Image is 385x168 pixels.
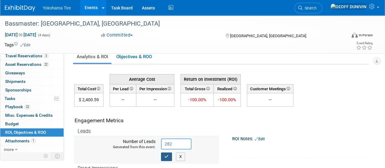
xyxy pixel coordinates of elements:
span: Misc. Expenses & Credits [5,113,53,118]
span: 1 [31,138,36,143]
a: Search [294,3,322,13]
a: Travel Reservations3 [0,52,64,60]
span: (4 days) [37,33,50,37]
div: In-Person [359,33,373,38]
td: Tags [5,42,30,48]
span: [GEOGRAPHIC_DATA], [GEOGRAPHIC_DATA] [230,34,306,38]
th: Total Gross [181,84,214,93]
a: more [0,145,64,154]
td: Toggle Event Tabs [51,152,64,160]
img: Format-Inperson.png [352,33,358,38]
th: Total Cost [75,84,103,93]
div: Bassmaster: [GEOGRAPHIC_DATA], [GEOGRAPHIC_DATA] [3,18,341,29]
span: Attachments [5,138,36,143]
span: Leads [78,128,91,134]
button: Committed [99,32,135,38]
span: -- [154,97,157,102]
th: Per Lead [110,84,136,93]
div: ROI Notes: [232,134,371,142]
span: Giveaways [5,70,25,75]
a: Tasks [0,95,64,103]
a: Edit [255,137,265,141]
span: -100.00% [188,97,206,102]
td: $ 2,400.59 [75,93,103,107]
span: Travel Reservations [5,53,48,58]
div: Event Format [319,32,373,41]
a: Budget [0,120,64,128]
span: more [4,147,14,152]
span: Budget [5,121,19,126]
span: ROI, Objectives & ROO [5,130,46,135]
div: Number of Leads [77,138,156,150]
span: Sponsorships [5,88,31,92]
a: Analytics & ROI [73,51,111,63]
div: -- [250,97,291,103]
span: 22 [24,105,30,109]
span: -100.00% [218,97,236,102]
a: Misc. Expenses & Credits [0,111,64,120]
span: Tasks [5,96,15,101]
div: Event Rating [356,42,373,45]
img: ExhibitDay [5,5,35,11]
span: 3 [44,54,48,58]
span: Shipments [5,79,26,84]
div: Engagement Metrics [75,117,216,124]
a: Shipments [0,77,64,86]
span: [DATE] [DATE] [5,32,37,38]
a: Attachments1 [0,137,64,145]
th: Average Cost [110,74,174,84]
span: -- [121,97,124,102]
span: Asset Reservations [5,62,49,67]
span: Yokohama Tire [43,5,71,10]
a: Giveaways [0,69,64,77]
span: Playbook [5,104,30,109]
span: Search [303,6,317,10]
th: Realized [213,84,240,93]
img: GEOFF DUNIVIN [330,3,367,10]
a: Asset Reservations22 [0,60,64,69]
td: Personalize Event Tab Strip [41,152,51,160]
a: Playbook22 [0,103,64,111]
div: Generated from this event. [77,145,156,150]
button: X [176,152,185,161]
a: Edit [20,43,30,47]
span: to [18,32,23,37]
th: Per Impression [136,84,174,93]
th: Customer Meetings [247,84,293,93]
span: 22 [43,62,49,67]
a: Objectives & ROO [113,51,155,63]
a: ROI, Objectives & ROO [0,128,64,137]
th: Return on Investment (ROI) [181,74,241,84]
a: Sponsorships [0,86,64,94]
